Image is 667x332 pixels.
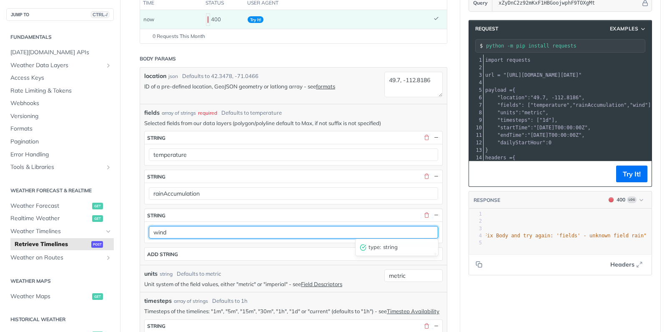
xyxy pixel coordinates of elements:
[534,125,588,131] span: "[DATE]T00:00:00Z"
[144,280,380,288] p: Unit system of the field values, either "metric" or "imperial" - see
[145,170,442,183] button: string
[469,131,483,139] div: 11
[15,240,89,249] span: Retrieve Timelines
[10,151,112,159] span: Error Handling
[147,174,165,180] div: string
[6,187,114,194] h2: Weather Forecast & realtime
[486,43,645,49] input: Request instructions
[206,13,241,27] div: 400
[604,196,647,204] button: 400400Log
[527,132,582,138] span: "[DATE]T00:00:00Z"
[10,202,90,210] span: Weather Forecast
[469,232,482,239] div: 4
[6,290,114,303] a: Weather Mapsget
[10,238,114,251] a: Retrieve Timelinespost
[530,95,582,101] span: "49.7, -112.8186"
[145,209,442,221] button: string
[10,214,90,223] span: Realtime Weather
[105,164,112,171] button: Show subpages for Tools & Libraries
[473,258,485,271] button: Copy to clipboard
[469,218,482,225] div: 2
[469,116,483,124] div: 9
[147,212,165,219] div: string
[497,117,530,123] span: "timesteps"
[485,125,591,131] span: : ,
[522,110,546,116] span: "metric"
[423,173,430,180] button: Delete
[6,46,114,59] a: [DATE][DOMAIN_NAME] APIs
[6,72,114,84] a: Access Keys
[212,297,248,305] div: Defaults to 1h
[384,72,443,97] textarea: 49.7, -112.8186
[6,59,114,72] a: Weather Data LayersShow subpages for Weather Data Layers
[485,72,494,78] span: url
[606,258,647,271] button: Headers
[369,243,381,252] span: type :
[144,269,158,278] label: units
[144,307,443,315] p: Timesteps of the timelines: "1m", "5m", "15m", "30m", "1h", "1d" or "current" (defaults to "1h") ...
[617,196,625,204] div: 400
[432,134,440,141] button: Hide
[485,102,654,108] span: : [ , , ],
[485,155,515,161] span: {
[469,56,483,64] div: 1
[485,147,488,153] span: }
[485,87,507,93] span: payload
[248,16,263,23] span: Try It!
[432,173,440,180] button: Hide
[6,97,114,110] a: Webhooks
[144,119,443,127] p: Selected fields from our data layers (polygon/polyline default to Max, if not suffix is not speci...
[383,243,434,252] span: string
[485,95,584,101] span: : ,
[509,87,512,93] span: =
[573,102,627,108] span: "rainAccumulation"
[145,248,442,260] button: ADD string
[627,196,637,203] span: Log
[316,83,335,90] a: formats
[509,155,512,161] span: =
[497,110,519,116] span: "units"
[610,25,639,33] span: Examples
[423,211,430,219] button: Delete
[6,212,114,225] a: Realtime Weatherget
[10,138,112,146] span: Pagination
[497,125,530,131] span: "startTime"
[616,166,647,182] button: Try It!
[6,148,114,161] a: Error Handling
[221,109,282,117] div: Defaults to temperature
[91,11,109,18] span: CTRL-/
[469,139,483,146] div: 12
[423,322,430,330] button: Delete
[6,110,114,123] a: Versioning
[630,102,648,108] span: "wind"
[497,132,524,138] span: "endTime"
[485,155,507,161] span: headers
[432,322,440,330] button: Hide
[144,72,166,80] label: location
[485,132,584,138] span: : ,
[6,225,114,238] a: Weather TimelinesHide subpages for Weather Timelines
[6,277,114,285] h2: Weather Maps
[140,55,176,63] div: Body Params
[469,79,483,86] div: 4
[469,124,483,131] div: 10
[469,146,483,154] div: 13
[168,73,178,80] div: json
[485,110,549,116] span: : ,
[471,25,498,33] span: Request
[473,196,501,204] button: RESPONSE
[6,161,114,174] a: Tools & LibrariesShow subpages for Tools & Libraries
[177,270,221,278] div: Defaults to metric
[10,74,112,82] span: Access Keys
[469,101,483,109] div: 7
[162,109,196,117] div: array of strings
[153,33,205,40] span: 0 Requests This Month
[198,109,217,117] div: required
[92,203,103,209] span: get
[469,225,482,232] div: 3
[469,64,483,71] div: 2
[497,102,522,108] span: "fields"
[92,215,103,222] span: get
[105,254,112,261] button: Show subpages for Weather on Routes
